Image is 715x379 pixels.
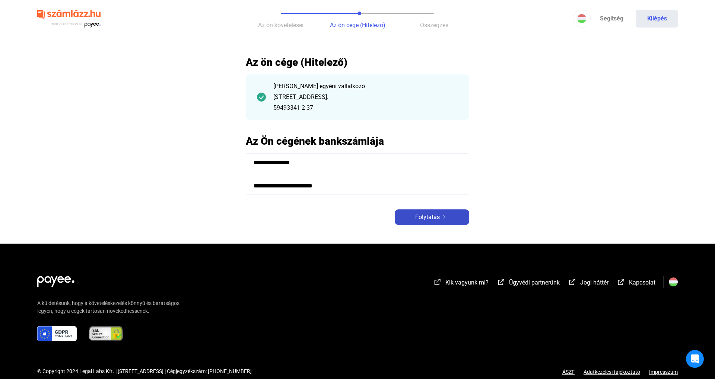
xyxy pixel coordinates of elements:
[497,278,506,286] img: external-link-white
[669,277,678,286] img: HU.svg
[258,22,304,29] span: Az ön követelései
[420,22,448,29] span: Összegzés
[415,213,440,222] span: Folytatás
[497,280,560,287] a: external-link-whiteÜgyvédi partnerünk
[246,135,469,148] h2: Az Ön cégének bankszámlája
[37,7,101,31] img: szamlazzhu-logo
[246,56,469,69] h2: Az ön cége (Hitelező)
[273,103,458,112] div: 59493341-2-37
[636,10,678,28] button: Kilépés
[440,215,449,219] img: arrow-right-white
[273,93,458,102] div: [STREET_ADDRESS].
[577,14,586,23] img: HU
[575,369,649,375] a: Adatkezelési tájékoztató
[568,278,577,286] img: external-link-white
[562,369,575,375] a: ÁSZF
[580,279,608,286] span: Jogi háttér
[433,278,442,286] img: external-link-white
[649,369,678,375] a: Impresszum
[89,326,123,341] img: ssl
[37,272,74,287] img: white-payee-white-dot.svg
[37,326,77,341] img: gdpr
[257,93,266,102] img: checkmark-darker-green-circle
[573,10,591,28] button: HU
[591,10,632,28] a: Segítség
[617,280,655,287] a: external-link-whiteKapcsolat
[445,279,489,286] span: Kik vagyunk mi?
[568,280,608,287] a: external-link-whiteJogi háttér
[629,279,655,286] span: Kapcsolat
[617,278,626,286] img: external-link-white
[395,209,469,225] button: Folytatásarrow-right-white
[37,367,252,375] div: © Copyright 2024 Legal Labs Kft. | [STREET_ADDRESS] | Cégjegyzékszám: [PHONE_NUMBER]
[330,22,385,29] span: Az ön cége (Hitelező)
[273,82,458,91] div: [PERSON_NAME] egyéni vállalkozó
[686,350,704,368] div: Open Intercom Messenger
[509,279,560,286] span: Ügyvédi partnerünk
[433,280,489,287] a: external-link-whiteKik vagyunk mi?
